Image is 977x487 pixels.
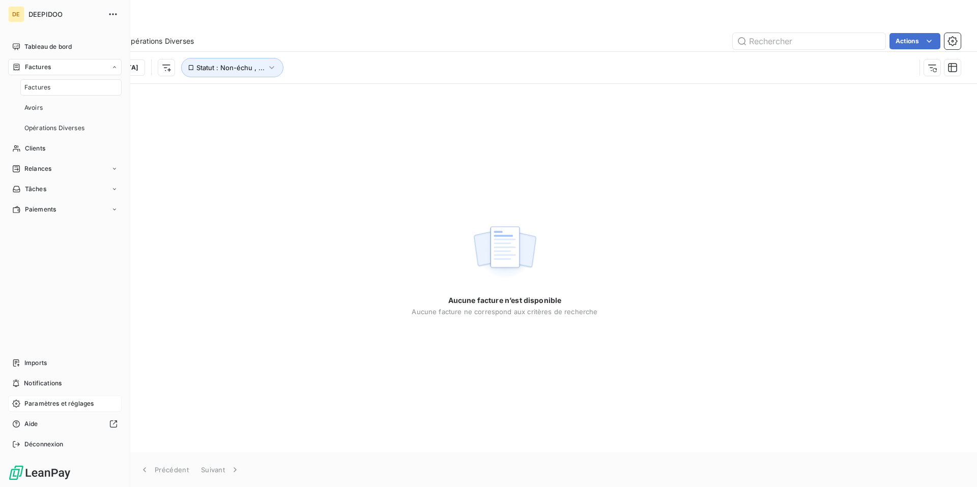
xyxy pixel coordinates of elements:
span: Clients [25,144,45,153]
button: Suivant [195,459,246,480]
span: Notifications [24,379,62,388]
span: Déconnexion [24,440,64,449]
span: Paramètres et réglages [24,399,94,408]
span: Aucune facture ne correspond aux critères de recherche [412,308,597,316]
span: Factures [24,83,50,92]
iframe: Intercom live chat [942,452,967,477]
span: Opérations Diverses [125,36,194,46]
input: Rechercher [733,33,885,49]
span: Tâches [25,185,46,194]
span: Statut : Non-échu , ... [196,64,265,72]
span: Opérations Diverses [24,124,84,133]
img: Logo LeanPay [8,465,71,481]
span: Factures [25,63,51,72]
span: DEEPIDOO [28,10,102,18]
span: Aucune facture n’est disponible [448,295,562,306]
span: Aide [24,419,38,429]
button: Actions [889,33,940,49]
img: empty state [472,221,537,284]
span: Relances [24,164,51,173]
button: Statut : Non-échu , ... [181,58,283,77]
button: Précédent [133,459,195,480]
span: Tableau de bord [24,42,72,51]
a: Aide [8,416,122,432]
span: Paiements [25,205,56,214]
div: DE [8,6,24,22]
span: Avoirs [24,103,43,112]
span: Imports [24,358,47,368]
